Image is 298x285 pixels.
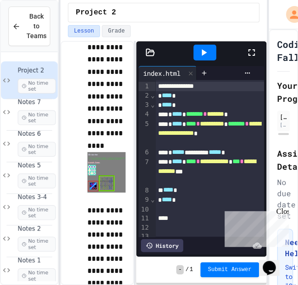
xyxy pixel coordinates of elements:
h2: Your Progress [277,79,290,105]
div: 11 [139,214,150,223]
button: Lesson [68,25,100,37]
span: No time set [18,173,56,188]
span: Notes 3-4 [18,193,56,201]
span: Fold line [150,196,155,203]
span: Notes 2 [18,225,56,233]
iframe: chat widget [221,207,289,247]
span: Fold line [150,101,155,108]
span: Project 2 [18,67,56,75]
div: 4 [139,110,150,119]
div: 13 [139,232,150,241]
div: 7 [139,158,150,186]
iframe: chat widget [259,248,289,276]
div: History [141,239,183,252]
div: 12 [139,223,150,232]
button: Grade [102,25,131,37]
div: [PERSON_NAME] '29 [280,113,287,121]
div: 5 [139,119,150,148]
div: 9 [139,195,150,205]
div: 6 [139,148,150,157]
span: Submit Answer [208,266,252,273]
div: Chat with us now!Close [4,4,64,59]
div: index.html [139,68,185,78]
span: Notes 5 [18,162,56,170]
div: 10 [139,205,150,214]
div: No due date set [277,177,290,221]
span: 1 [190,266,193,273]
span: No time set [18,79,56,93]
div: 1 [139,82,150,91]
span: No time set [18,237,56,252]
span: No time set [18,142,56,157]
span: No time set [18,268,56,283]
span: Notes 6 [18,130,56,138]
span: - [176,265,183,274]
span: Fold line [150,92,155,99]
span: / [185,266,189,273]
span: No time set [18,205,56,220]
span: Back to Teams [26,12,46,41]
span: Notes 1 [18,257,56,265]
div: 2 [139,91,150,100]
h2: Assignment Details [277,147,290,173]
span: Notes 7 [18,99,56,106]
div: 3 [139,100,150,110]
span: Project 2 [76,7,116,18]
div: [EMAIL_ADDRESS][DOMAIN_NAME] [280,121,287,128]
div: 8 [139,186,150,195]
span: No time set [18,110,56,125]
